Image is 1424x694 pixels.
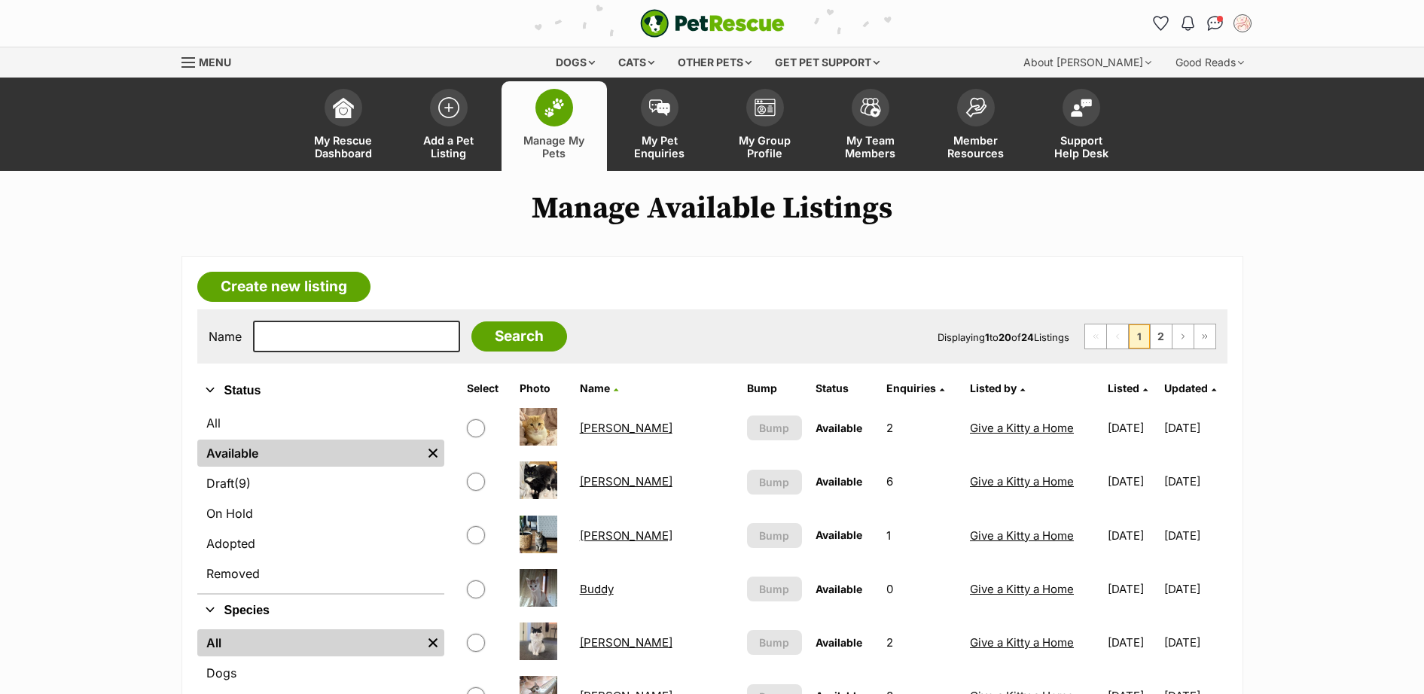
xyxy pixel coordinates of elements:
[197,381,444,400] button: Status
[197,601,444,620] button: Species
[1108,382,1148,394] a: Listed
[514,376,572,400] th: Photo
[197,440,422,467] a: Available
[415,134,483,160] span: Add a Pet Listing
[938,331,1069,343] span: Displaying to of Listings
[1230,11,1255,35] button: My account
[667,47,762,78] div: Other pets
[197,406,444,593] div: Status
[764,47,890,78] div: Get pet support
[816,528,862,541] span: Available
[1102,616,1163,668] td: [DATE]
[759,528,789,543] span: Bump
[759,474,789,490] span: Bump
[741,376,808,400] th: Bump
[1207,16,1223,31] img: chat-41dd97257d64d25036548639549fe6c8038ab92f7586957e7f3b1b290dea8141.svg
[1047,134,1115,160] span: Support Help Desk
[1194,324,1215,349] a: Last page
[970,382,1017,394] span: Listed by
[759,635,789,650] span: Bump
[816,583,862,595] span: Available
[816,422,862,434] span: Available
[816,636,862,649] span: Available
[438,97,459,118] img: add-pet-listing-icon-0afa8454b4691262ce3f59096e99ab1cd57d4a30225e0717b998d2c9b9846f56.svg
[502,81,607,171] a: Manage My Pets
[747,630,802,655] button: Bump
[880,510,962,562] td: 1
[1102,563,1163,615] td: [DATE]
[1085,324,1106,349] span: First page
[880,616,962,668] td: 2
[837,134,904,160] span: My Team Members
[580,582,614,596] a: Buddy
[1176,11,1200,35] button: Notifications
[1021,331,1034,343] strong: 24
[520,134,588,160] span: Manage My Pets
[1164,563,1225,615] td: [DATE]
[755,99,776,117] img: group-profile-icon-3fa3cf56718a62981997c0bc7e787c4b2cf8bcc04b72c1350f741eb67cf2f40e.svg
[197,530,444,557] a: Adopted
[422,629,444,656] a: Remove filter
[747,523,802,548] button: Bump
[396,81,502,171] a: Add a Pet Listing
[199,56,231,68] span: Menu
[747,415,802,440] button: Bump
[1071,99,1092,117] img: help-desk-icon-fdf02630f3aa405de69fd3d07c3f3aa587a6932b1a1747fa1d2bba05be0121f9.svg
[640,9,785,38] a: PetRescue
[970,474,1074,489] a: Give a Kitty a Home
[197,470,444,497] a: Draft
[1164,382,1216,394] a: Updated
[970,421,1074,435] a: Give a Kitty a Home
[1203,11,1227,35] a: Conversations
[999,331,1011,343] strong: 20
[886,382,944,394] a: Enquiries
[197,272,370,302] a: Create new listing
[860,98,881,117] img: team-members-icon-5396bd8760b3fe7c0b43da4ab00e1e3bb1a5d9ba89233759b79545d2d3fc5d0d.svg
[1029,81,1134,171] a: Support Help Desk
[923,81,1029,171] a: Member Resources
[608,47,665,78] div: Cats
[461,376,512,400] th: Select
[309,134,377,160] span: My Rescue Dashboard
[818,81,923,171] a: My Team Members
[712,81,818,171] a: My Group Profile
[1129,324,1150,349] span: Page 1
[1165,47,1255,78] div: Good Reads
[1149,11,1255,35] ul: Account quick links
[580,382,618,394] a: Name
[747,577,802,601] button: Bump
[1107,324,1128,349] span: Previous page
[759,581,789,597] span: Bump
[580,421,672,435] a: [PERSON_NAME]
[333,97,354,118] img: dashboard-icon-eb2f2d2d3e046f16d808141f083e7271f6b2e854fb5c12c21221c1fb7104beca.svg
[942,134,1010,160] span: Member Resources
[640,9,785,38] img: logo-e224e6f780fb5917bec1dbf3a21bbac754714ae5b6737aabdf751b685950b380.svg
[759,420,789,436] span: Bump
[1151,324,1172,349] a: Page 2
[471,321,567,352] input: Search
[1235,16,1250,31] img: Give a Kitty a Home profile pic
[886,382,936,394] span: translation missing: en.admin.listings.index.attributes.enquiries
[1013,47,1162,78] div: About [PERSON_NAME]
[970,382,1025,394] a: Listed by
[1164,616,1225,668] td: [DATE]
[970,582,1074,596] a: Give a Kitty a Home
[580,528,672,543] a: [PERSON_NAME]
[970,635,1074,650] a: Give a Kitty a Home
[291,81,396,171] a: My Rescue Dashboard
[197,629,422,656] a: All
[880,563,962,615] td: 0
[965,97,986,117] img: member-resources-icon-8e73f808a243e03378d46382f2149f9095a855e16c252ad45f914b54edf8863c.svg
[1102,402,1163,454] td: [DATE]
[234,474,251,492] span: (9)
[580,382,610,394] span: Name
[1164,455,1225,507] td: [DATE]
[1084,324,1216,349] nav: Pagination
[1102,510,1163,562] td: [DATE]
[816,475,862,488] span: Available
[580,635,672,650] a: [PERSON_NAME]
[626,134,694,160] span: My Pet Enquiries
[197,500,444,527] a: On Hold
[197,659,444,686] a: Dogs
[1108,382,1139,394] span: Listed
